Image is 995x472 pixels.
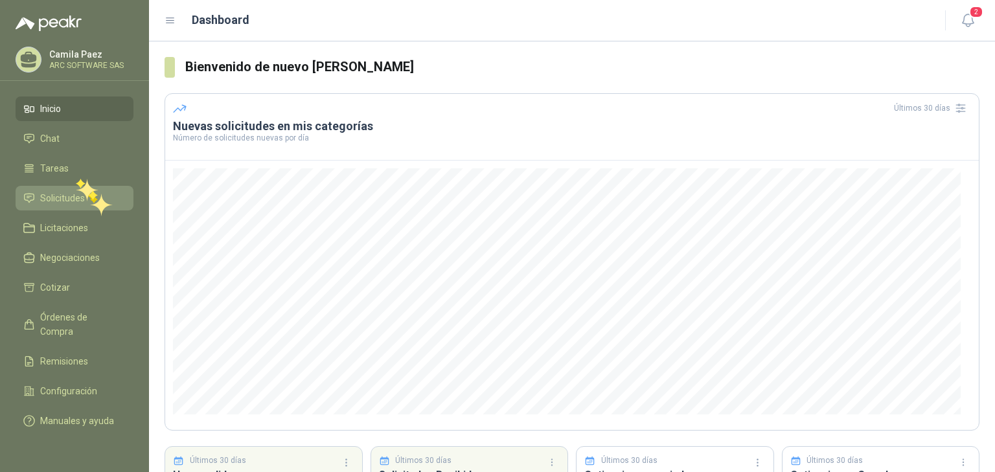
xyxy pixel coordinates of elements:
[173,134,971,142] p: Número de solicitudes nuevas por día
[16,216,133,240] a: Licitaciones
[16,156,133,181] a: Tareas
[173,118,971,134] h3: Nuevas solicitudes en mis categorías
[16,379,133,403] a: Configuración
[16,126,133,151] a: Chat
[40,251,100,265] span: Negociaciones
[40,221,88,235] span: Licitaciones
[16,305,133,344] a: Órdenes de Compra
[40,310,121,339] span: Órdenes de Compra
[16,409,133,433] a: Manuales y ayuda
[969,6,983,18] span: 2
[16,16,82,31] img: Logo peakr
[40,280,70,295] span: Cotizar
[601,455,658,467] p: Últimos 30 días
[806,455,863,467] p: Últimos 30 días
[16,245,133,270] a: Negociaciones
[16,275,133,300] a: Cotizar
[49,62,130,69] p: ARC SOFTWARE SAS
[40,414,114,428] span: Manuales y ayuda
[894,98,971,118] div: Últimos 30 días
[40,384,97,398] span: Configuración
[40,161,69,175] span: Tareas
[40,191,85,205] span: Solicitudes
[16,96,133,121] a: Inicio
[190,455,246,467] p: Últimos 30 días
[395,455,452,467] p: Últimos 30 días
[40,131,60,146] span: Chat
[40,354,88,368] span: Remisiones
[16,186,133,210] a: Solicitudes
[956,9,979,32] button: 2
[16,349,133,374] a: Remisiones
[40,102,61,116] span: Inicio
[192,11,249,29] h1: Dashboard
[185,57,979,77] h3: Bienvenido de nuevo [PERSON_NAME]
[49,50,130,59] p: Camila Paez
